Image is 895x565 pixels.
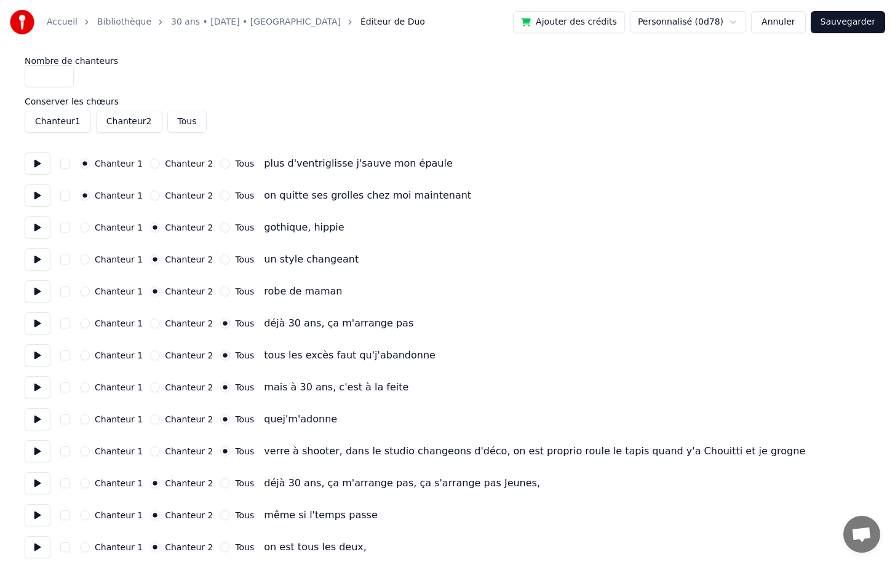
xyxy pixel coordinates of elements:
label: Chanteur 1 [95,319,143,328]
button: Tous [167,111,207,133]
div: quej'm'adonne [264,412,337,427]
button: Annuler [751,11,805,33]
label: Chanteur 1 [95,191,143,200]
img: youka [10,10,34,34]
div: même si l'temps passe [264,508,377,523]
label: Chanteur 1 [95,447,143,456]
label: Tous [235,223,254,232]
button: Chanteur1 [25,111,91,133]
label: Chanteur 2 [165,255,213,264]
label: Chanteur 2 [165,351,213,360]
label: Chanteur 1 [95,479,143,488]
label: Chanteur 1 [95,255,143,264]
label: Chanteur 2 [165,287,213,296]
div: déjà 30 ans, ça m'arrange pas [264,316,413,331]
label: Tous [235,543,254,551]
label: Chanteur 1 [95,415,143,424]
label: Tous [235,191,254,200]
a: Bibliothèque [97,16,151,28]
label: Chanteur 2 [165,415,213,424]
div: tous les excès faut qu'j'abandonne [264,348,436,363]
div: Ouvrir le chat [843,516,880,553]
label: Tous [235,511,254,520]
div: on est tous les deux, [264,540,367,555]
label: Tous [235,159,254,168]
label: Tous [235,351,254,360]
label: Chanteur 1 [95,351,143,360]
label: Chanteur 1 [95,511,143,520]
label: Chanteur 1 [95,159,143,168]
div: mais à 30 ans, c'est à la feite [264,380,408,395]
div: on quitte ses grolles chez moi maintenant [264,188,471,203]
label: Conserver les chœurs [25,97,870,106]
label: Tous [235,255,254,264]
label: Tous [235,287,254,296]
label: Tous [235,479,254,488]
label: Chanteur 2 [165,159,213,168]
label: Chanteur 2 [165,543,213,551]
label: Chanteur 2 [165,479,213,488]
label: Chanteur 2 [165,383,213,392]
label: Chanteur 1 [95,287,143,296]
div: un style changeant [264,252,359,267]
label: Chanteur 1 [95,543,143,551]
div: déjà 30 ans, ça m'arrange pas, ça s'arrange pas Jeunes, [264,476,540,491]
label: Chanteur 2 [165,223,213,232]
button: Chanteur2 [96,111,162,133]
label: Chanteur 2 [165,511,213,520]
div: verre à shooter, dans le studio changeons d'déco, on est proprio roule le tapis quand y'a Chouitt... [264,444,805,459]
div: gothique, hippie [264,220,344,235]
a: 30 ans • [DATE] • [GEOGRAPHIC_DATA] [171,16,341,28]
label: Chanteur 1 [95,223,143,232]
label: Tous [235,383,254,392]
label: Nombre de chanteurs [25,57,870,65]
div: robe de maman [264,284,342,299]
label: Chanteur 2 [165,447,213,456]
label: Chanteur 1 [95,383,143,392]
label: Tous [235,447,254,456]
button: Sauvegarder [811,11,885,33]
label: Chanteur 2 [165,191,213,200]
label: Tous [235,415,254,424]
label: Chanteur 2 [165,319,213,328]
a: Accueil [47,16,78,28]
nav: breadcrumb [47,16,425,28]
span: Éditeur de Duo [360,16,425,28]
label: Tous [235,319,254,328]
button: Ajouter des crédits [513,11,625,33]
div: plus d'ventriglisse j'sauve mon épaule [264,156,452,171]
